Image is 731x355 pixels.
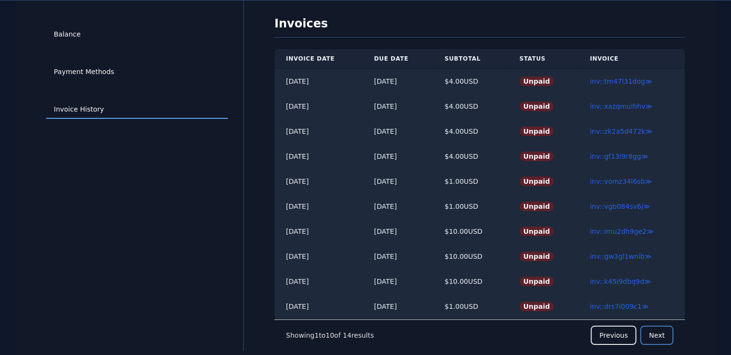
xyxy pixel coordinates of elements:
[274,94,362,119] td: [DATE]
[433,49,508,69] th: Subtotal
[640,326,673,345] button: Next
[445,127,496,136] div: $ 4.00 USD
[590,303,648,310] a: inv::drs7i009c1≫
[362,144,433,169] td: [DATE]
[520,127,554,136] span: Unpaid
[274,269,362,294] td: [DATE]
[362,49,433,69] th: Due Date
[445,202,496,211] div: $ 1.00 USD
[343,331,351,339] span: 14
[590,177,652,185] a: inv::vomz34l6sb≫
[46,101,228,119] a: Invoice History
[274,144,362,169] td: [DATE]
[445,76,496,86] div: $ 4.00 USD
[590,152,648,160] a: inv::gf13i9r8gg≫
[520,252,554,261] span: Unpaid
[274,319,685,351] nav: Pagination
[362,169,433,194] td: [DATE]
[590,253,651,260] a: inv::gw3gl1wnib≫
[274,169,362,194] td: [DATE]
[520,277,554,286] span: Unpaid
[325,331,334,339] span: 10
[274,219,362,244] td: [DATE]
[362,219,433,244] td: [DATE]
[445,177,496,186] div: $ 1.00 USD
[445,227,496,236] div: $ 10.00 USD
[591,326,636,345] button: Previous
[590,278,651,285] a: inv::k45i9dbq9d≫
[274,49,362,69] th: Invoice Date
[445,101,496,111] div: $ 4.00 USD
[578,49,685,69] th: Invoice
[445,252,496,261] div: $ 10.00 USD
[274,69,362,94] td: [DATE]
[520,227,554,236] span: Unpaid
[508,49,579,69] th: Status
[445,277,496,286] div: $ 10.00 USD
[274,16,685,38] h1: Invoices
[274,119,362,144] td: [DATE]
[274,294,362,319] td: [DATE]
[274,244,362,269] td: [DATE]
[520,202,554,211] span: Unpaid
[520,76,554,86] span: Unpaid
[590,102,652,110] a: inv::xazqmulhhv≫
[274,194,362,219] td: [DATE]
[590,228,654,235] a: inv::imu2dh9ge2≫
[445,152,496,161] div: $ 4.00 USD
[445,302,496,311] div: $ 1.00 USD
[362,119,433,144] td: [DATE]
[590,77,652,85] a: inv::tm47l31dog≫
[590,127,652,135] a: inv::zk2a5d472k≫
[286,330,374,340] p: Showing to of results
[362,194,433,219] td: [DATE]
[520,302,554,311] span: Unpaid
[314,331,319,339] span: 1
[46,25,228,44] a: Balance
[362,69,433,94] td: [DATE]
[520,101,554,111] span: Unpaid
[362,94,433,119] td: [DATE]
[46,63,228,81] a: Payment Methods
[362,269,433,294] td: [DATE]
[590,203,650,210] a: inv::vgb084sv6j≫
[362,294,433,319] td: [DATE]
[520,177,554,186] span: Unpaid
[520,152,554,161] span: Unpaid
[362,244,433,269] td: [DATE]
